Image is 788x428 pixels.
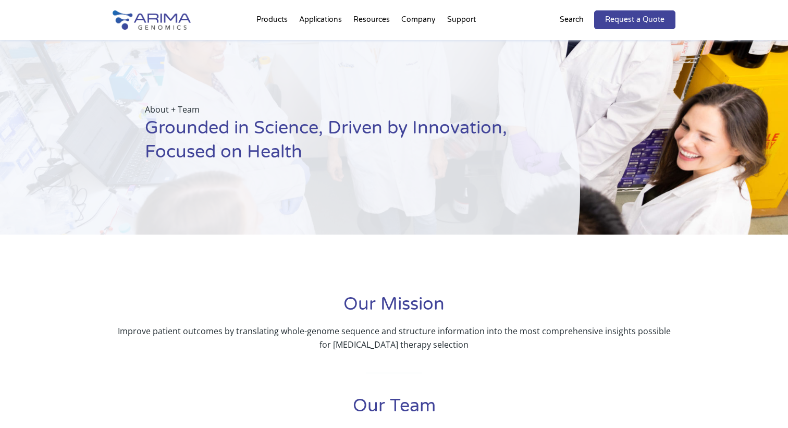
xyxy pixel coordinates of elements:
[145,116,528,172] h1: Grounded in Science, Driven by Innovation, Focused on Health
[560,13,584,27] p: Search
[594,10,675,29] a: Request a Quote
[113,324,675,351] p: Improve patient outcomes by translating whole-genome sequence and structure information into the ...
[113,10,191,30] img: Arima-Genomics-logo
[145,103,528,116] p: About + Team
[113,292,675,324] h1: Our Mission
[113,394,675,426] h1: Our Team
